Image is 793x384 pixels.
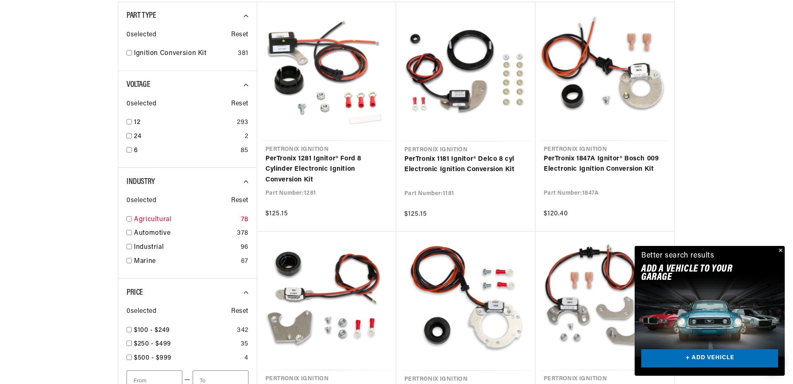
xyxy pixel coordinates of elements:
[127,306,156,317] span: 0 selected
[127,12,156,20] span: Part Type
[134,242,237,253] a: Industrial
[134,355,172,361] span: $500 - $999
[237,228,248,239] div: 378
[134,117,234,128] a: 12
[134,215,238,225] a: Agricultural
[134,341,171,347] span: $250 - $499
[241,256,248,267] div: 67
[237,325,248,336] div: 342
[241,339,248,350] div: 35
[134,145,237,156] a: 6
[127,81,150,89] span: Voltage
[241,215,248,225] div: 78
[134,228,234,239] a: Automotive
[265,154,388,186] a: PerTronix 1281 Ignitor® Ford 8 Cylinder Electronic Ignition Conversion Kit
[241,242,248,253] div: 96
[134,131,241,142] a: 24
[245,131,248,142] div: 2
[134,327,170,334] span: $100 - $249
[238,48,248,59] div: 381
[231,196,248,206] span: Reset
[775,246,785,256] button: Close
[134,48,234,59] a: Ignition Conversion Kit
[231,306,248,317] span: Reset
[231,99,248,110] span: Reset
[127,30,156,41] span: 0 selected
[127,196,156,206] span: 0 selected
[544,154,666,175] a: PerTronix 1847A Ignitor® Bosch 009 Electronic Ignition Conversion Kit
[134,256,238,267] a: Marine
[641,349,778,368] a: + ADD VEHICLE
[127,289,143,297] span: Price
[127,178,155,186] span: Industry
[127,99,156,110] span: 0 selected
[244,353,248,364] div: 4
[404,154,527,175] a: PerTronix 1181 Ignitor® Delco 8 cyl Electronic Ignition Conversion Kit
[641,265,757,282] h2: Add A VEHICLE to your garage
[241,145,248,156] div: 85
[231,30,248,41] span: Reset
[641,250,714,262] div: Better search results
[237,117,248,128] div: 293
